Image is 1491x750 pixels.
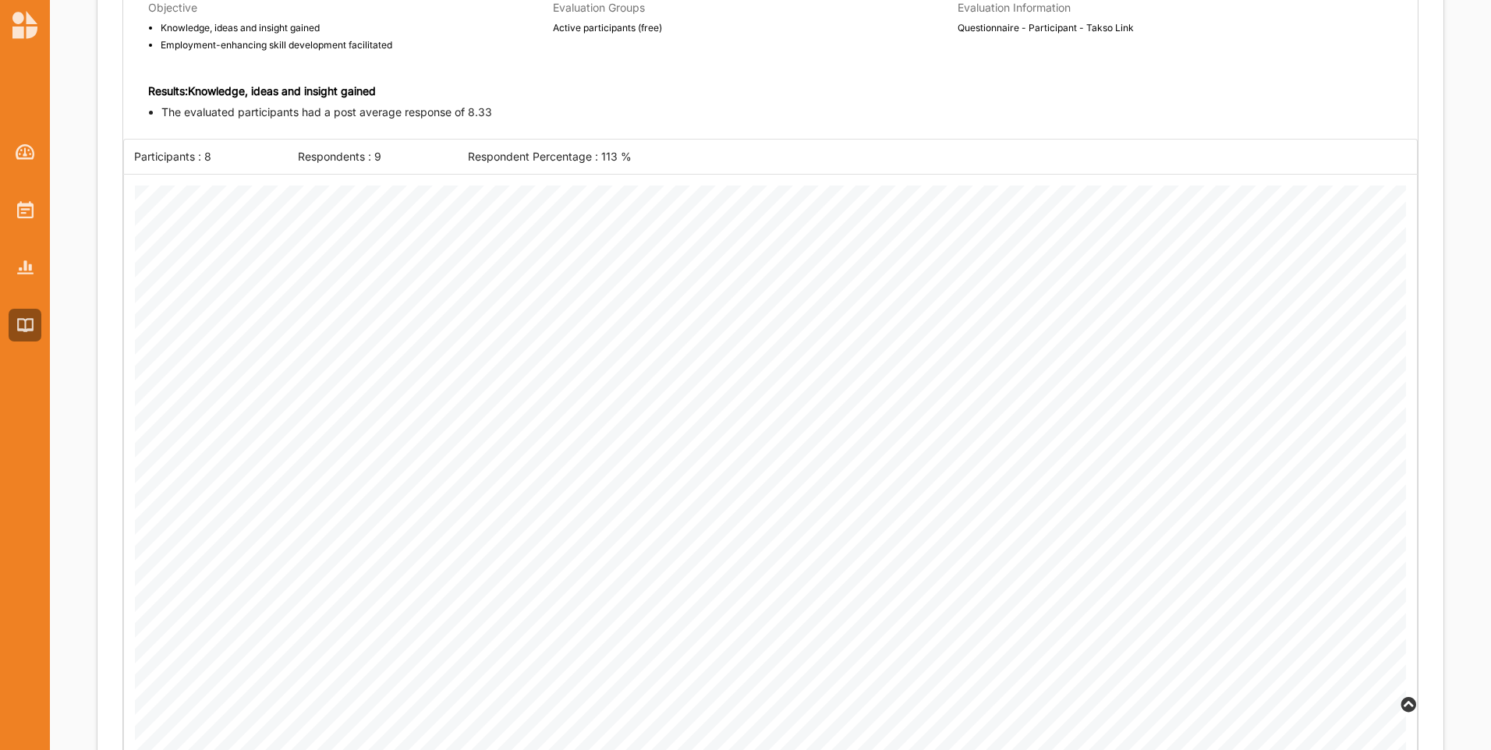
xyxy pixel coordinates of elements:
[148,1,197,14] span: Objective
[958,1,1071,14] span: Evaluation Information
[9,193,41,226] a: Activities
[9,251,41,284] a: Reports
[16,144,35,160] img: Dashboard
[161,21,528,35] span: Knowledge, ideas and insight gained
[9,136,41,168] a: Dashboard
[148,83,376,99] label: Results: Knowledge, ideas and insight gained
[17,318,34,331] img: Library
[161,104,1418,120] li: The evaluated participants had a post average response of 8.33
[9,309,41,341] a: Library
[133,149,266,165] div: Participants : 8
[297,149,436,165] div: Respondents : 9
[12,11,37,39] img: logo
[17,201,34,218] img: Activities
[17,260,34,274] img: Reports
[467,149,686,165] div: Respondent Percentage : 113 %
[958,22,1134,34] span: Questionnaire - Participant - Takso Link
[553,21,933,35] span: Active participants (free)
[553,1,645,14] span: Evaluation Groups
[161,38,528,52] span: Employment-enhancing skill development facilitated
